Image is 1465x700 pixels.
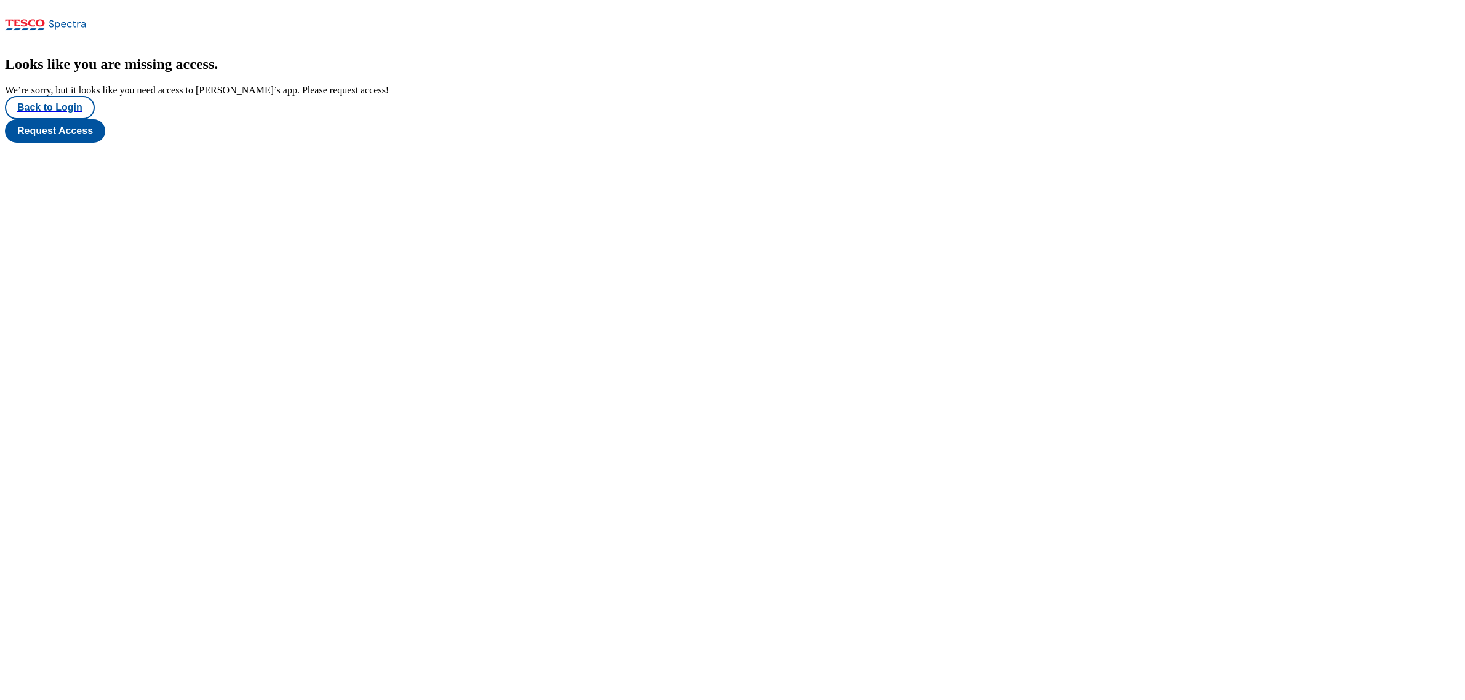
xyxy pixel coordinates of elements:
h2: Looks like you are missing access [5,56,1460,73]
button: Back to Login [5,96,95,119]
div: We’re sorry, but it looks like you need access to [PERSON_NAME]’s app. Please request access! [5,85,1460,96]
button: Request Access [5,119,105,143]
a: Request Access [5,119,1460,143]
span: . [214,56,218,72]
a: Back to Login [5,96,1460,119]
